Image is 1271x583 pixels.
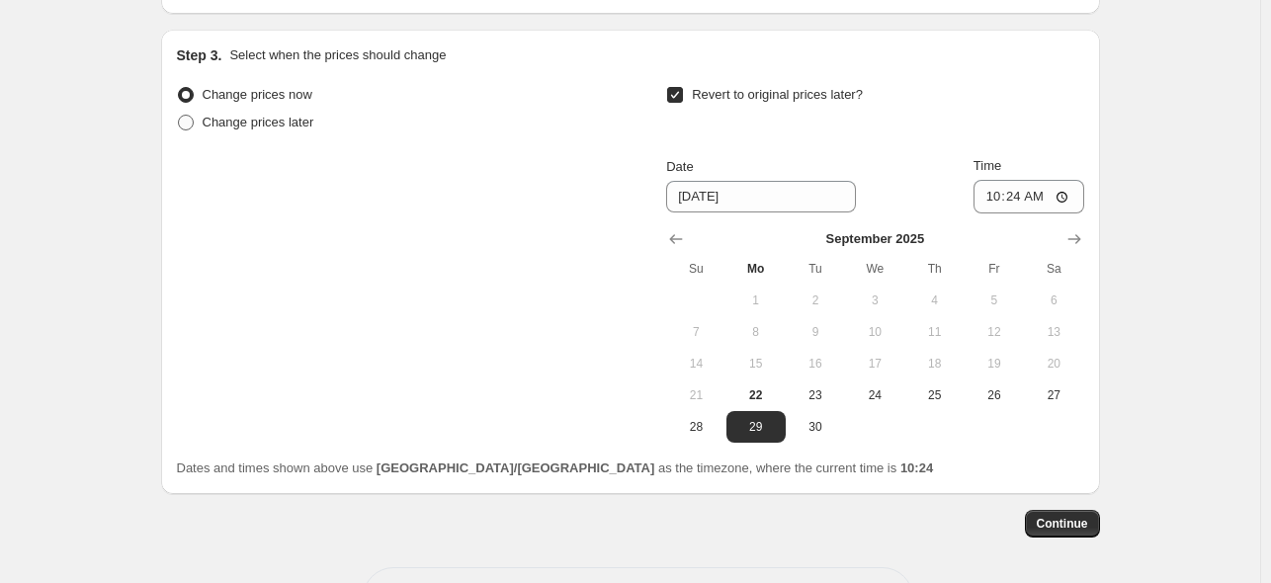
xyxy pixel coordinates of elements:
button: Wednesday September 3 2025 [845,285,904,316]
span: Continue [1037,516,1088,532]
span: 10 [853,324,896,340]
span: 5 [973,292,1016,308]
span: 30 [794,419,837,435]
button: Thursday September 25 2025 [904,379,964,411]
button: Wednesday September 24 2025 [845,379,904,411]
button: Thursday September 18 2025 [904,348,964,379]
button: Sunday September 14 2025 [666,348,725,379]
span: 3 [853,292,896,308]
span: 26 [973,387,1016,403]
span: 24 [853,387,896,403]
button: Sunday September 21 2025 [666,379,725,411]
button: Thursday September 11 2025 [904,316,964,348]
button: Friday September 12 2025 [965,316,1024,348]
b: [GEOGRAPHIC_DATA]/[GEOGRAPHIC_DATA] [377,460,654,475]
span: 2 [794,292,837,308]
span: 27 [1032,387,1075,403]
button: Sunday September 7 2025 [666,316,725,348]
span: 8 [734,324,778,340]
span: 17 [853,356,896,372]
span: 15 [734,356,778,372]
span: Mo [734,261,778,277]
span: 23 [794,387,837,403]
span: Th [912,261,956,277]
span: 25 [912,387,956,403]
span: Dates and times shown above use as the timezone, where the current time is [177,460,934,475]
span: 22 [734,387,778,403]
span: 6 [1032,292,1075,308]
button: Saturday September 13 2025 [1024,316,1083,348]
th: Wednesday [845,253,904,285]
span: 16 [794,356,837,372]
span: 20 [1032,356,1075,372]
span: 4 [912,292,956,308]
span: 9 [794,324,837,340]
span: Su [674,261,718,277]
button: Friday September 5 2025 [965,285,1024,316]
span: Change prices now [203,87,312,102]
span: 28 [674,419,718,435]
button: Wednesday September 17 2025 [845,348,904,379]
button: Thursday September 4 2025 [904,285,964,316]
span: Time [974,158,1001,173]
button: Monday September 1 2025 [726,285,786,316]
span: 29 [734,419,778,435]
button: Tuesday September 30 2025 [786,411,845,443]
span: 7 [674,324,718,340]
button: Sunday September 28 2025 [666,411,725,443]
input: 9/22/2025 [666,181,856,212]
button: Continue [1025,510,1100,538]
span: 11 [912,324,956,340]
span: We [853,261,896,277]
button: Show previous month, August 2025 [662,225,690,253]
input: 12:00 [974,180,1084,213]
th: Monday [726,253,786,285]
span: 12 [973,324,1016,340]
button: Wednesday September 10 2025 [845,316,904,348]
span: 1 [734,292,778,308]
p: Select when the prices should change [229,45,446,65]
span: Sa [1032,261,1075,277]
h2: Step 3. [177,45,222,65]
span: 19 [973,356,1016,372]
button: Friday September 26 2025 [965,379,1024,411]
span: Date [666,159,693,174]
button: Saturday September 6 2025 [1024,285,1083,316]
span: 18 [912,356,956,372]
button: Monday September 29 2025 [726,411,786,443]
button: Tuesday September 16 2025 [786,348,845,379]
button: Tuesday September 2 2025 [786,285,845,316]
span: Fr [973,261,1016,277]
th: Saturday [1024,253,1083,285]
span: Tu [794,261,837,277]
button: Monday September 8 2025 [726,316,786,348]
button: Monday September 15 2025 [726,348,786,379]
b: 10:24 [900,460,933,475]
span: Revert to original prices later? [692,87,863,102]
button: Tuesday September 9 2025 [786,316,845,348]
button: Show next month, October 2025 [1060,225,1088,253]
button: Saturday September 27 2025 [1024,379,1083,411]
th: Thursday [904,253,964,285]
th: Tuesday [786,253,845,285]
span: Change prices later [203,115,314,129]
span: 13 [1032,324,1075,340]
button: Tuesday September 23 2025 [786,379,845,411]
button: Friday September 19 2025 [965,348,1024,379]
button: Saturday September 20 2025 [1024,348,1083,379]
span: 21 [674,387,718,403]
button: Today Monday September 22 2025 [726,379,786,411]
span: 14 [674,356,718,372]
th: Friday [965,253,1024,285]
th: Sunday [666,253,725,285]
